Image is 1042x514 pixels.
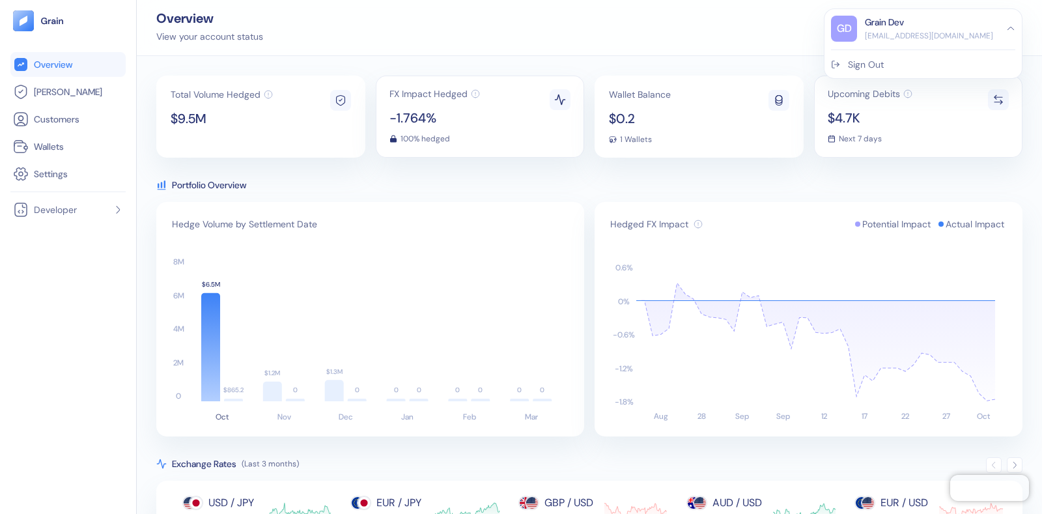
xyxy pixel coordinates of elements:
[615,364,633,374] text: -1.2 %
[173,358,184,368] text: 2M
[13,166,123,182] a: Settings
[401,135,450,143] span: 100% hedged
[223,386,244,394] text: $865.2
[401,412,414,422] text: Jan
[13,84,123,100] a: [PERSON_NAME]
[540,386,544,394] text: 0
[13,10,34,31] img: logo-tablet-V2.svg
[172,457,236,470] span: Exchange Rates
[34,113,79,126] span: Customers
[208,495,254,511] div: USD / JPY
[735,411,749,421] text: Sep
[389,89,468,98] span: FX Impact Hedged
[865,16,904,29] div: Grain Dev
[865,30,993,42] div: [EMAIL_ADDRESS][DOMAIN_NAME]
[242,459,299,469] span: (Last 3 months)
[156,30,263,44] div: View your account status
[712,495,762,511] div: AUD / USD
[172,218,317,231] span: Hedge Volume by Settlement Date
[176,391,181,401] text: 0
[517,386,522,394] text: 0
[697,411,706,421] text: 28
[950,475,1029,501] iframe: Chatra live chat
[171,112,273,125] span: $9.5M
[13,111,123,127] a: Customers
[355,386,359,394] text: 0
[34,58,72,71] span: Overview
[828,111,912,124] span: $4.7K
[831,16,857,42] div: GD
[610,218,688,231] span: Hedged FX Impact
[654,411,668,421] text: Aug
[862,218,931,231] span: Potential Impact
[339,412,353,422] text: Dec
[34,203,77,216] span: Developer
[173,257,184,267] text: 8M
[609,112,671,125] span: $0.2
[13,57,123,72] a: Overview
[463,412,476,422] text: Feb
[544,495,593,511] div: GBP / USD
[828,89,900,98] span: Upcoming Debits
[417,386,421,394] text: 0
[13,139,123,154] a: Wallets
[946,218,1004,231] span: Actual Impact
[618,296,630,307] text: 0 %
[455,386,460,394] text: 0
[326,367,343,376] text: $1.3M
[880,495,928,511] div: EUR / USD
[202,280,220,289] text: $6.5M
[293,386,298,394] text: 0
[34,140,64,153] span: Wallets
[478,386,483,394] text: 0
[389,111,480,124] span: -1.764%
[821,411,828,421] text: 12
[942,411,950,421] text: 27
[171,90,260,99] span: Total Volume Hedged
[615,397,634,407] text: -1.8 %
[609,90,671,99] span: Wallet Balance
[977,411,991,421] text: Oct
[613,330,635,340] text: -0.6 %
[34,85,102,98] span: [PERSON_NAME]
[173,324,184,334] text: 4M
[216,412,229,422] text: Oct
[40,16,64,25] img: logo
[394,386,399,394] text: 0
[376,495,421,511] div: EUR / JPY
[862,411,867,421] text: 17
[615,263,633,273] text: 0.6 %
[525,412,538,422] text: Mar
[901,411,910,421] text: 22
[173,291,184,301] text: 6M
[264,369,280,377] text: $1.2M
[839,135,882,143] span: Next 7 days
[776,411,790,421] text: Sep
[172,178,246,192] span: Portfolio Overview
[620,136,652,143] span: 1 Wallets
[277,412,291,422] text: Nov
[34,167,68,180] span: Settings
[156,12,263,25] div: Overview
[848,58,884,72] div: Sign Out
